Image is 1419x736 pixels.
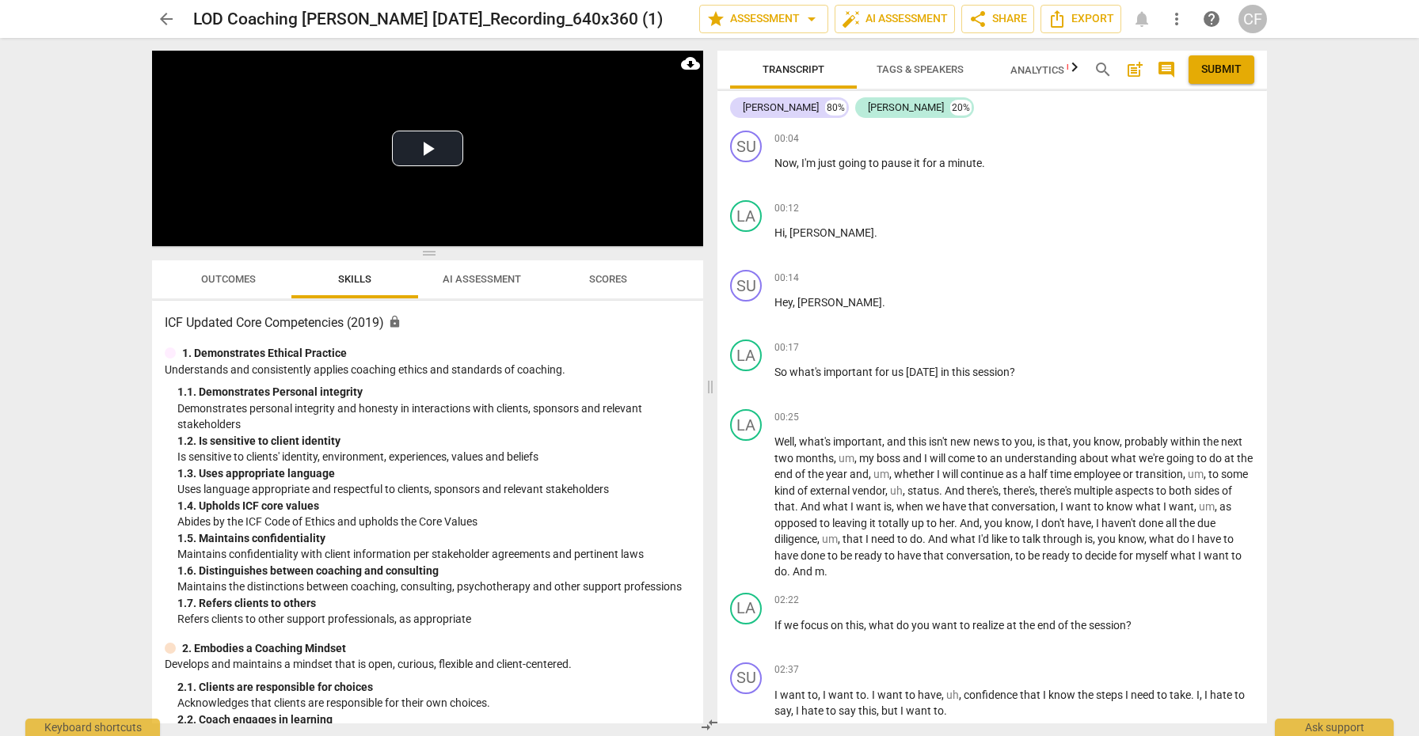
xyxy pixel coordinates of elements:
[1125,60,1144,79] span: post_add
[882,435,887,448] span: ,
[1215,500,1219,513] span: ,
[1111,452,1139,465] span: what
[802,9,821,28] span: arrow_drop_down
[906,366,941,378] span: [DATE]
[730,200,762,232] div: Change speaker
[182,345,347,362] p: 1. Demonstrates Ethical Practice
[1040,5,1121,33] button: Export
[177,449,690,465] p: Is sensitive to clients' identity, environment, experiences, values and beliefs
[939,484,945,497] span: .
[1238,5,1267,33] div: CF
[923,533,928,545] span: .
[1123,468,1136,480] span: or
[967,484,999,497] span: there's
[177,433,690,450] div: 1. 2. Is sensitive to client identity
[177,611,690,628] p: Refers clients to other support professionals, as appropriate
[842,9,948,28] span: AI Assessment
[827,549,840,562] span: to
[165,362,690,378] p: Understands and consistently applies coaching ethics and standards of coaching.
[826,468,850,480] span: year
[818,157,839,169] span: just
[928,533,950,545] span: And
[869,468,873,480] span: ,
[1115,484,1156,497] span: aspects
[1037,435,1048,448] span: is
[795,468,808,480] span: of
[1036,517,1041,529] span: I
[1073,435,1094,448] span: you
[1118,533,1144,545] span: know
[884,549,897,562] span: to
[794,435,799,448] span: ,
[892,500,896,513] span: ,
[1197,517,1215,529] span: due
[1144,533,1149,545] span: ,
[797,484,810,497] span: of
[1219,500,1231,513] span: as
[835,5,955,33] button: AI Assessment
[892,366,906,378] span: us
[903,484,907,497] span: ,
[1196,452,1209,465] span: to
[1033,435,1037,448] span: ,
[1048,9,1114,28] span: Export
[785,226,789,239] span: ,
[929,435,950,448] span: isn't
[910,533,923,545] span: do
[897,533,910,545] span: to
[1169,484,1194,497] span: both
[774,202,799,215] span: 00:12
[890,484,903,497] span: Filler word
[774,517,820,529] span: opposed
[1139,517,1166,529] span: done
[1188,468,1204,480] span: Filler word
[887,435,908,448] span: and
[165,313,690,332] h3: ICF Updated Core Competencies (2019)
[980,517,984,529] span: ,
[730,593,762,624] div: Change speaker
[1169,500,1194,513] span: want
[978,533,991,545] span: I'd
[896,500,926,513] span: when
[1275,719,1394,736] div: Ask support
[948,157,982,169] span: minute
[941,366,952,378] span: in
[960,517,980,529] span: And
[774,226,785,239] span: Hi
[1010,533,1022,545] span: to
[1139,452,1166,465] span: we're
[924,452,930,465] span: I
[1120,435,1124,448] span: ,
[834,452,839,465] span: ,
[1066,500,1094,513] span: want
[926,500,942,513] span: we
[1085,549,1119,562] span: decide
[681,54,700,73] span: cloud_download
[1056,500,1060,513] span: ,
[177,465,690,482] div: 1. 3. Uses appropriate language
[968,500,991,513] span: that
[1202,9,1221,28] span: help
[1122,57,1147,82] button: Add summary
[763,63,824,75] span: Transcript
[968,9,987,28] span: share
[885,484,890,497] span: ,
[850,468,869,480] span: and
[972,366,1010,378] span: session
[774,549,801,562] span: have
[831,619,846,632] span: on
[1091,517,1096,529] span: ,
[25,719,160,736] div: Keyboard shortcuts
[914,157,923,169] span: it
[950,435,973,448] span: new
[1106,500,1136,513] span: know
[789,226,874,239] span: [PERSON_NAME]
[991,500,1056,513] span: conversation
[1124,435,1170,448] span: probably
[832,517,869,529] span: leaving
[1166,452,1196,465] span: going
[973,435,1002,448] span: news
[1183,468,1188,480] span: ,
[1048,435,1068,448] span: that
[871,533,897,545] span: need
